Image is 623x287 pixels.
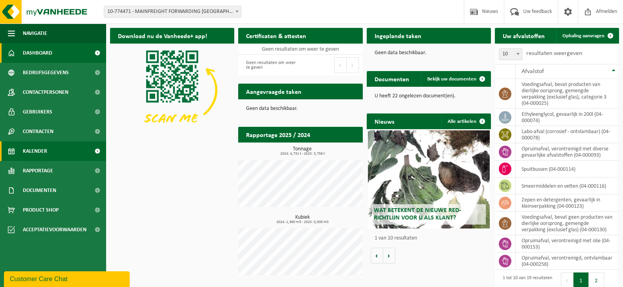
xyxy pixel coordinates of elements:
div: Geen resultaten om weer te geven [242,57,296,74]
span: Product Shop [23,200,59,220]
td: labo-afval (corrosief - ontvlambaar) (04-000078) [516,126,619,143]
img: Download de VHEPlus App [110,44,234,137]
a: Bekijk uw documenten [421,71,490,87]
h2: Download nu de Vanheede+ app! [110,28,215,43]
span: Acceptatievoorwaarden [23,220,86,239]
td: opruimafval, verontreinigd met diverse gevaarlijke afvalstoffen (04-000093) [516,143,619,161]
button: Next [347,57,359,73]
iframe: chat widget [4,270,131,287]
p: U heeft 22 ongelezen document(en). [375,93,483,99]
span: Ophaling aanvragen [562,33,605,38]
span: 10-774471 - MAINFREIGHT FORWARDING BELGIUM - ZWIJNAARDE [104,6,241,17]
p: Geen data beschikbaar. [375,50,483,56]
span: 2024: 1,360 m3 - 2025: 0,000 m3 [242,220,362,224]
a: Ophaling aanvragen [556,28,618,44]
span: Bedrijfsgegevens [23,63,69,82]
td: voedingsafval, bevat producten van dierlijke oorsprong, gemengde verpakking (exclusief glas), cat... [516,79,619,109]
td: spuitbussen (04-000114) [516,161,619,177]
span: Afvalstof [522,68,544,75]
span: 10-774471 - MAINFREIGHT FORWARDING BELGIUM - ZWIJNAARDE [104,6,241,18]
a: Alle artikelen [441,113,490,129]
span: Contracten [23,122,53,141]
h2: Ingeplande taken [367,28,429,43]
span: Navigatie [23,24,47,43]
a: Bekijk rapportage [304,142,362,158]
h3: Tonnage [242,146,362,156]
button: Previous [334,57,347,73]
button: Volgende [383,248,395,263]
a: Wat betekent de nieuwe RED-richtlijn voor u als klant? [368,130,490,229]
h2: Aangevraagde taken [238,84,309,99]
h2: Nieuws [367,113,402,129]
span: Contactpersonen [23,82,68,102]
td: opruimafval, verontreinigd, ontvlambaar (04-000258) [516,252,619,270]
span: 10 [499,49,522,60]
span: Kalender [23,141,47,161]
button: Vorige [371,248,383,263]
span: 2024: 4,731 t - 2025: 3,758 t [242,152,362,156]
td: zepen en detergenten, gevaarlijk in kleinverpakking (04-000123) [516,194,619,212]
h3: Kubiek [242,215,362,224]
span: Documenten [23,181,56,200]
label: resultaten weergeven [526,50,582,57]
td: opruimafval, verontreinigd met olie (04-000153) [516,235,619,252]
span: Rapportage [23,161,53,181]
td: Geen resultaten om weer te geven [238,44,362,55]
span: Bekijk uw documenten [427,77,476,82]
h2: Documenten [367,71,417,86]
span: Dashboard [23,43,52,63]
p: Geen data beschikbaar. [246,106,355,112]
span: Gebruikers [23,102,52,122]
h2: Uw afvalstoffen [495,28,553,43]
h2: Certificaten & attesten [238,28,314,43]
td: voedingsafval, bevat geen producten van dierlijke oorsprong, gemengde verpakking (exclusief glas)... [516,212,619,235]
td: smeermiddelen en vetten (04-000116) [516,177,619,194]
td: ethyleenglycol, gevaarlijk in 200l (04-000074) [516,109,619,126]
span: Wat betekent de nieuwe RED-richtlijn voor u als klant? [374,207,461,221]
h2: Rapportage 2025 / 2024 [238,127,318,142]
span: 10 [499,48,522,60]
p: 1 van 10 resultaten [375,236,487,241]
